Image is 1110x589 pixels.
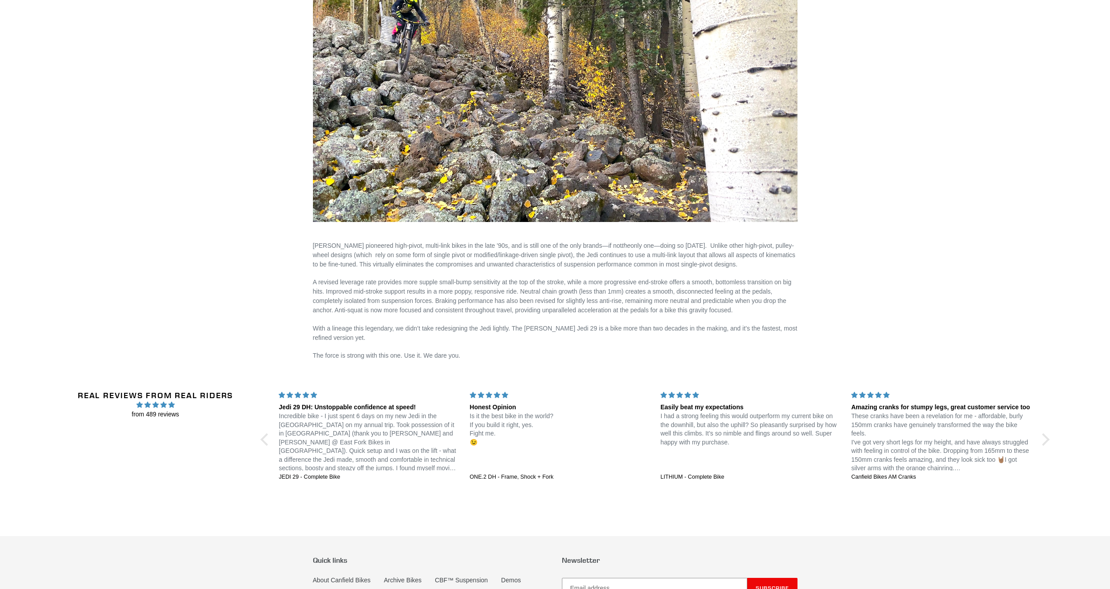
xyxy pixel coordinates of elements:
a: Demos [501,577,521,584]
div: 5 stars [851,391,1031,400]
p: Newsletter [562,556,797,565]
div: 5 stars [661,391,841,400]
a: JEDI 29 - Complete Bike [279,473,459,481]
a: Canfield Bikes AM Cranks [851,473,1031,481]
a: ONE.2 DH - Frame, Shock + Fork [470,473,650,481]
p: Is it the best bike in the world? If you build it right, yes. Fight me. 😉 [470,412,650,447]
p: Incredible bike - I just spent 6 days on my new Jedi in the [GEOGRAPHIC_DATA] on my annual trip. ... [279,412,459,473]
div: Easily beat my expectations [661,403,841,412]
i: the [622,242,630,249]
a: Archive Bikes [384,577,421,584]
a: LITHIUM - Complete Bike [661,473,841,481]
a: CBF™ Suspension [435,577,488,584]
span: from 489 reviews [56,410,255,419]
p: With a lineage this legendary, we didn’t take redesigning the Jedi lightly. The [PERSON_NAME] Jed... [313,324,797,343]
div: Honest Opinion [470,403,650,412]
div: 5 stars [279,391,459,400]
div: Amazing cranks for stumpy legs, great customer service too [851,403,1031,412]
p: [PERSON_NAME] pioneered high-pivot, multi-link bikes in the late '90s, and is still one of the on... [313,241,797,269]
h2: Real Reviews from Real Riders [56,391,255,400]
a: About Canfield Bikes [313,577,371,584]
div: Jedi 29 DH: Unstoppable confidence at speed! [279,403,459,412]
p: I had a strong feeling this would outperform my current bike on the downhill, but also the uphill... [661,412,841,447]
p: A revised leverage rate provides more supple small-bump sensitivity at the top of the stroke, whi... [313,278,797,315]
p: These cranks have been a revelation for me - affordable, burly 150mm cranks have genuinely transf... [851,412,1031,473]
span: 4.96 stars [56,400,255,410]
div: 5 stars [470,391,650,400]
p: The force is strong with this one. Use it. We dare you. [313,351,797,360]
p: Quick links [313,556,549,565]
